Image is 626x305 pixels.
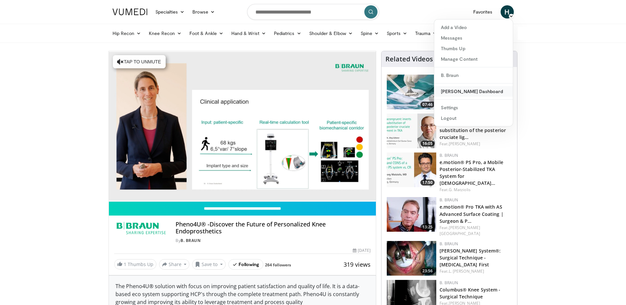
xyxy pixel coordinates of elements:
a: H [501,5,514,18]
button: Save to [192,259,226,270]
button: Tap to unmute [113,55,166,68]
a: 16:05 [387,114,436,148]
div: Feat. [440,141,512,147]
span: 23:56 [420,268,435,274]
span: 07:46 [420,102,435,108]
a: 07:46 [387,75,436,109]
a: Columbus® Knee System - Surgical Technique [440,287,500,300]
a: Foot & Ankle [185,27,227,40]
a: 17:50 [387,152,436,187]
a: B. Braun [440,152,458,158]
a: L. [PERSON_NAME] [449,268,484,274]
button: Share [159,259,190,270]
div: By [176,238,371,244]
a: 264 followers [265,262,291,268]
a: B. Braun [440,241,458,247]
a: Settings [434,102,513,113]
a: Knee Recon [145,27,185,40]
a: 1 Thumbs Up [114,259,156,269]
span: 1 [124,261,126,267]
div: Feat. [440,268,512,274]
a: Manage Content [434,54,513,64]
a: 23:56 [387,241,436,276]
input: Search topics, interventions [247,4,379,20]
div: [DATE] [353,248,371,254]
a: Hand & Wrist [227,27,270,40]
a: [PERSON_NAME] [449,141,480,147]
a: 13:25 [387,197,436,232]
h4: Pheno4U® -Discover the Future of Personalized Knee Endoprosthetics [176,221,371,235]
div: Feat. [440,225,512,237]
span: 17:50 [420,180,435,186]
a: Browse [188,5,219,18]
img: dde44b06-5141-4670-b072-a706a16e8b8f.jpg.150x105_q85_crop-smart_upscale.jpg [387,75,436,109]
a: Logout [434,113,513,123]
img: 736b5b8a-67fc-4bd0-84e2-6e087e871c91.jpg.150x105_q85_crop-smart_upscale.jpg [387,152,436,187]
img: a8b7e5a2-25ca-4276-8f35-b38cb9d0b86e.jpg.150x105_q85_crop-smart_upscale.jpg [387,114,436,148]
a: Ultracogruent inserts for substitution of the posterior cruciate lig… [440,120,506,140]
a: Pediatrics [270,27,305,40]
a: Add a Video [434,22,513,33]
video-js: Video Player [109,51,376,202]
a: [PERSON_NAME][GEOGRAPHIC_DATA] [440,225,480,236]
span: 16:05 [420,141,435,147]
a: Favorites [469,5,497,18]
a: B. Braun [181,238,201,243]
img: B. Braun [114,221,168,237]
div: Feat. [440,187,512,193]
a: e.motion® Pro TKA with AS Advanced Surface Coating | Surgeon & P… [440,204,504,224]
a: Thumbs Up [434,43,513,54]
a: Spine [357,27,383,40]
div: H [434,19,513,126]
a: B. Braun [440,197,458,203]
h4: Related Videos [385,55,433,63]
a: Sports [383,27,411,40]
a: [PERSON_NAME] System®: Surgical Technique - [MEDICAL_DATA] First [440,248,501,268]
a: Hip Recon [109,27,145,40]
a: e.motion® PS Pro, a Mobile Posterior-Stabilized TKA System for [DEMOGRAPHIC_DATA]… [440,159,503,186]
a: [PERSON_NAME] Dashboard [434,86,513,97]
img: 4a4d165b-5ed0-41ca-be29-71c5198e53ff.150x105_q85_crop-smart_upscale.jpg [387,241,436,276]
a: Messages [434,33,513,43]
a: Shoulder & Elbow [305,27,357,40]
img: VuMedi Logo [113,9,148,15]
a: Trauma [411,27,441,40]
img: f88d572f-65f3-408b-9f3b-ea9705faeea4.150x105_q85_crop-smart_upscale.jpg [387,197,436,232]
a: B. Braun [434,70,513,81]
span: 13:25 [420,224,435,230]
a: G. Matziolis [449,187,471,192]
a: B. Braun [440,280,458,286]
span: 319 views [344,260,371,268]
button: Following [228,259,264,270]
a: Specialties [151,5,189,18]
